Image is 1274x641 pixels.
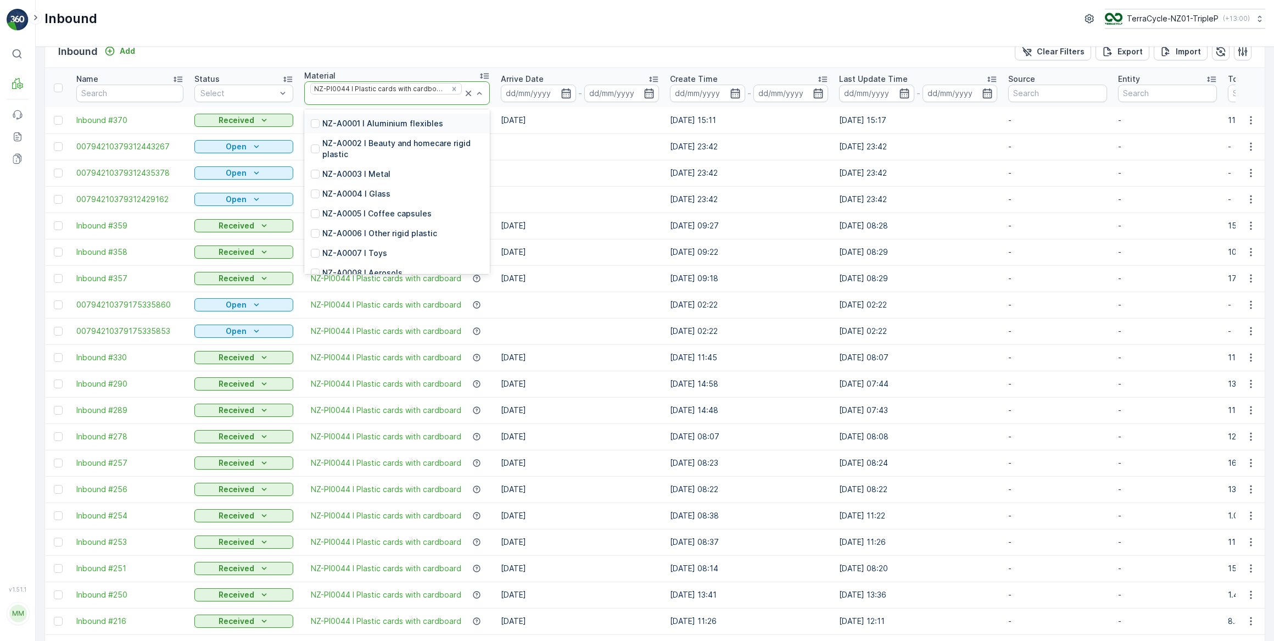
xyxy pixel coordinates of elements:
p: NZ-A0005 I Coffee capsules [322,208,432,219]
td: [DATE] [495,529,664,555]
td: [DATE] 23:42 [664,160,834,186]
a: Inbound #357 [76,273,183,284]
p: - [1008,352,1107,363]
a: Inbound #289 [76,405,183,416]
p: - [1008,141,1107,152]
div: Toggle Row Selected [54,406,63,415]
p: Entity [1118,74,1140,85]
p: NZ-A0003 I Metal [322,169,390,180]
p: Inbound [58,44,98,59]
td: [DATE] 02:22 [664,318,834,344]
p: Open [226,194,247,205]
p: Open [226,326,247,337]
button: Received [194,404,293,417]
div: Toggle Row Selected [54,380,63,388]
td: [DATE] 13:41 [664,582,834,608]
div: Toggle Row Selected [54,300,63,309]
p: Open [226,168,247,179]
p: - [578,87,582,100]
button: Received [194,536,293,549]
span: Inbound #330 [76,352,183,363]
p: Received [219,563,254,574]
a: Inbound #290 [76,378,183,389]
p: - [1118,537,1217,548]
td: [DATE] 09:22 [664,239,834,265]
button: Add [100,44,139,58]
p: - [1118,220,1217,231]
td: [DATE] [495,213,664,239]
td: [DATE] 09:18 [664,265,834,292]
a: NZ-PI0044 I Plastic cards with cardboard [311,589,461,600]
td: [DATE] 08:22 [664,476,834,503]
div: Toggle Row Selected [54,564,63,573]
td: [DATE] [495,476,664,503]
p: - [1008,616,1107,627]
span: 00794210379175335853 [76,326,183,337]
div: Toggle Row Selected [54,617,63,626]
img: logo [7,9,29,31]
div: Toggle Row Selected [54,274,63,283]
div: NZ-PI0044 I Plastic cards with cardboard [311,83,448,94]
span: 00794210379312435378 [76,168,183,179]
td: [DATE] 08:08 [834,423,1003,450]
a: 00794210379312429162 [76,194,183,205]
a: NZ-PI0044 I Plastic cards with cardboard [311,458,461,469]
div: Toggle Row Selected [54,142,63,151]
p: ( +13:00 ) [1223,14,1250,23]
td: [DATE] 08:14 [664,555,834,582]
td: [DATE] [495,344,664,371]
a: NZ-PI0044 I Plastic cards with cardboard [311,352,461,363]
p: Received [219,589,254,600]
td: [DATE] 02:22 [834,292,1003,318]
span: Inbound #250 [76,589,183,600]
p: Source [1008,74,1035,85]
td: [DATE] 07:44 [834,371,1003,397]
a: Inbound #359 [76,220,183,231]
button: Received [194,246,293,259]
input: Search [76,85,183,102]
p: - [1008,458,1107,469]
div: Toggle Row Selected [54,116,63,125]
p: - [1118,563,1217,574]
button: Received [194,272,293,285]
td: [DATE] 08:38 [664,503,834,529]
p: - [1118,247,1217,258]
p: Create Time [670,74,718,85]
p: Open [226,299,247,310]
input: dd/mm/yyyy [923,85,998,102]
td: [DATE] 08:37 [664,529,834,555]
p: - [1118,194,1217,205]
p: - [1118,352,1217,363]
button: Received [194,615,293,628]
td: [DATE] 08:07 [834,344,1003,371]
a: NZ-PI0044 I Plastic cards with cardboard [311,378,461,389]
button: Open [194,325,293,338]
span: NZ-PI0044 I Plastic cards with cardboard [311,484,461,495]
a: Inbound #216 [76,616,183,627]
p: Last Update Time [839,74,908,85]
p: Inbound [44,10,97,27]
div: Remove NZ-PI0044 I Plastic cards with cardboard [448,85,460,93]
p: Received [219,458,254,469]
a: 00794210379312443267 [76,141,183,152]
p: - [1008,326,1107,337]
td: [DATE] 15:17 [834,107,1003,133]
p: Received [219,352,254,363]
p: TerraCycle-NZ01-TripleP [1127,13,1219,24]
p: NZ-A0007 I Toys [322,248,387,259]
input: dd/mm/yyyy [501,85,576,102]
span: NZ-PI0044 I Plastic cards with cardboard [311,326,461,337]
a: 00794210379175335860 [76,299,183,310]
td: [DATE] [495,555,664,582]
div: Toggle Row Selected [54,432,63,441]
td: [DATE] 08:24 [834,450,1003,476]
div: Toggle Row Selected [54,485,63,494]
button: Received [194,114,293,127]
button: Import [1154,43,1208,60]
td: [DATE] [495,265,664,292]
span: NZ-PI0044 I Plastic cards with cardboard [311,299,461,310]
a: NZ-PI0044 I Plastic cards with cardboard [311,563,461,574]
